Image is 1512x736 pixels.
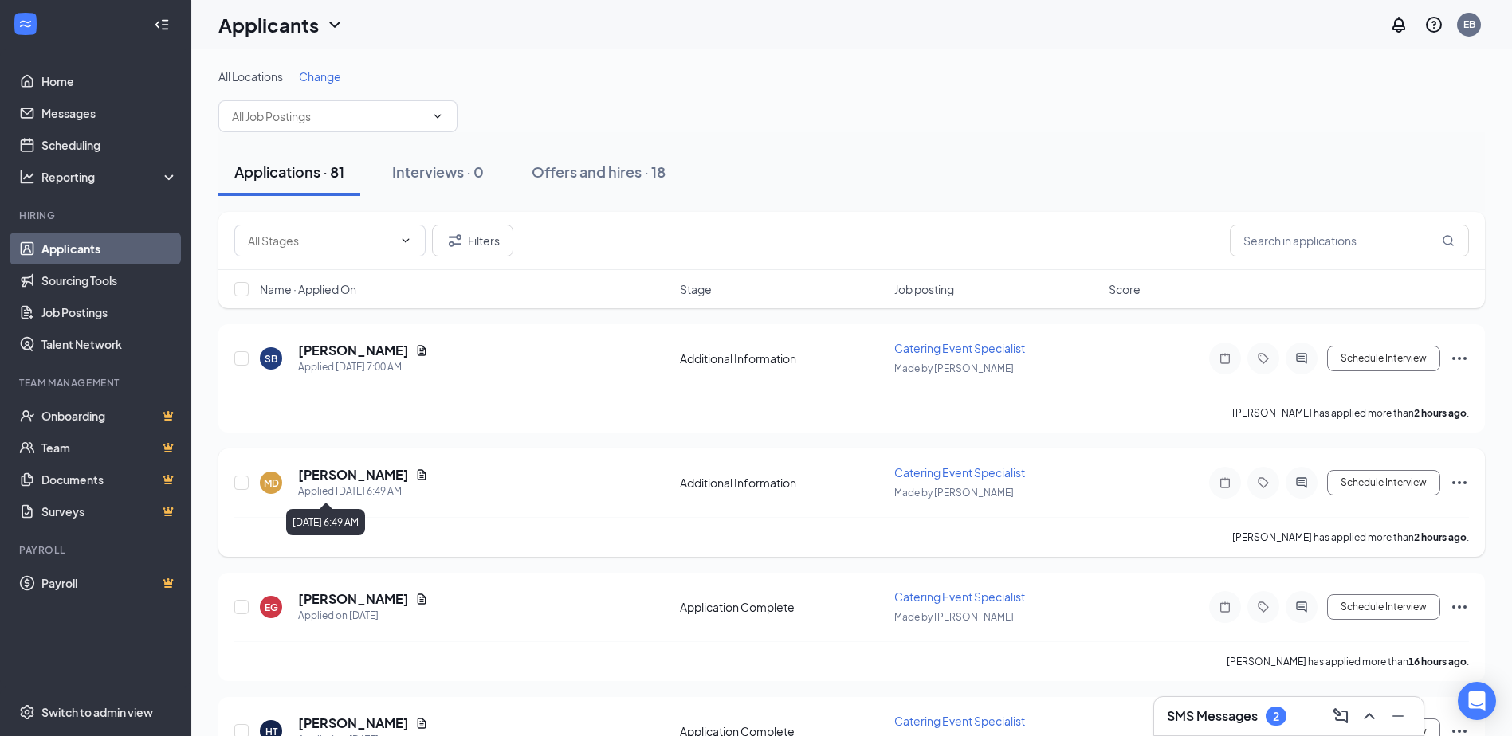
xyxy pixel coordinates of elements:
svg: Ellipses [1450,473,1469,492]
svg: Ellipses [1450,597,1469,617]
div: Applied [DATE] 7:00 AM [298,359,428,375]
svg: Minimize [1388,707,1408,726]
svg: ComposeMessage [1331,707,1350,726]
span: Made by [PERSON_NAME] [894,362,1014,374]
svg: Filter [446,231,465,250]
button: Minimize [1385,703,1411,729]
b: 2 hours ago [1414,531,1467,543]
div: [DATE] 6:49 AM [286,509,365,535]
span: Name · Applied On [260,281,356,297]
svg: Note [1215,352,1235,365]
span: All Locations [218,69,283,84]
button: Filter Filters [432,225,513,256]
div: Application Complete [680,599,885,615]
svg: ActiveChat [1292,476,1311,489]
div: MD [264,476,279,490]
span: Change [299,69,341,84]
a: Talent Network [41,328,178,360]
svg: ChevronDown [431,110,444,123]
div: EB [1463,18,1475,31]
span: Catering Event Specialist [894,341,1025,355]
div: Interviews · 0 [392,162,484,182]
div: SB [265,352,277,366]
div: Team Management [19,376,175,390]
a: DocumentsCrown [41,464,178,495]
a: TeamCrown [41,432,178,464]
svg: Document [415,717,428,730]
button: Schedule Interview [1327,594,1440,620]
a: Home [41,65,178,97]
span: Stage [680,281,712,297]
svg: ChevronUp [1360,707,1379,726]
p: [PERSON_NAME] has applied more than . [1227,655,1469,668]
a: Applicants [41,233,178,264]
b: 16 hours ago [1408,656,1467,667]
div: Applied on [DATE] [298,608,428,624]
div: Reporting [41,169,179,185]
b: 2 hours ago [1414,407,1467,419]
div: Applications · 81 [234,162,344,182]
div: Offers and hires · 18 [532,162,666,182]
div: Hiring [19,209,175,222]
input: All Job Postings [232,108,425,125]
svg: Tag [1254,352,1273,365]
span: Made by [PERSON_NAME] [894,487,1014,499]
div: Additional Information [680,350,885,366]
span: Catering Event Specialist [894,714,1025,728]
h3: SMS Messages [1167,707,1258,725]
div: Payroll [19,543,175,557]
a: Scheduling [41,129,178,161]
span: Catering Event Specialist [894,589,1025,604]
a: Sourcing Tools [41,264,178,296]
svg: Ellipses [1450,349,1469,368]
input: Search in applications [1230,225,1469,256]
svg: Notifications [1389,15,1408,34]
a: OnboardingCrown [41,400,178,432]
div: Open Intercom Messenger [1458,682,1496,720]
div: EG [265,601,278,614]
button: ChevronUp [1357,703,1382,729]
svg: Tag [1254,476,1273,489]
svg: ChevronDown [325,15,344,34]
h5: [PERSON_NAME] [298,342,409,359]
div: Additional Information [680,475,885,491]
svg: Document [415,344,428,357]
h5: [PERSON_NAME] [298,590,409,608]
input: All Stages [248,232,393,249]
span: Job posting [894,281,954,297]
h1: Applicants [218,11,319,38]
svg: Collapse [154,17,170,33]
span: Score [1109,281,1141,297]
h5: [PERSON_NAME] [298,714,409,732]
svg: Analysis [19,169,35,185]
svg: Tag [1254,601,1273,613]
button: Schedule Interview [1327,346,1440,371]
svg: Document [415,468,428,481]
svg: Note [1215,601,1235,613]
svg: QuestionInfo [1424,15,1443,34]
a: Messages [41,97,178,129]
svg: MagnifyingGlass [1442,234,1455,247]
button: Schedule Interview [1327,470,1440,495]
svg: ActiveChat [1292,352,1311,365]
p: [PERSON_NAME] has applied more than . [1232,530,1469,544]
span: Catering Event Specialist [894,465,1025,480]
a: Job Postings [41,296,178,328]
a: SurveysCrown [41,495,178,527]
div: 2 [1273,710,1279,723]
p: [PERSON_NAME] has applied more than . [1232,406,1469,420]
span: Made by [PERSON_NAME] [894,611,1014,623]
button: ComposeMessage [1328,703,1353,729]
svg: ActiveChat [1292,601,1311,613]
svg: WorkstreamLogo [18,16,33,32]
svg: Note [1215,476,1235,489]
div: Switch to admin view [41,704,153,720]
a: PayrollCrown [41,567,178,599]
svg: Document [415,593,428,605]
div: Applied [DATE] 6:49 AM [298,483,428,499]
svg: Settings [19,704,35,720]
svg: ChevronDown [399,234,412,247]
h5: [PERSON_NAME] [298,466,409,483]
